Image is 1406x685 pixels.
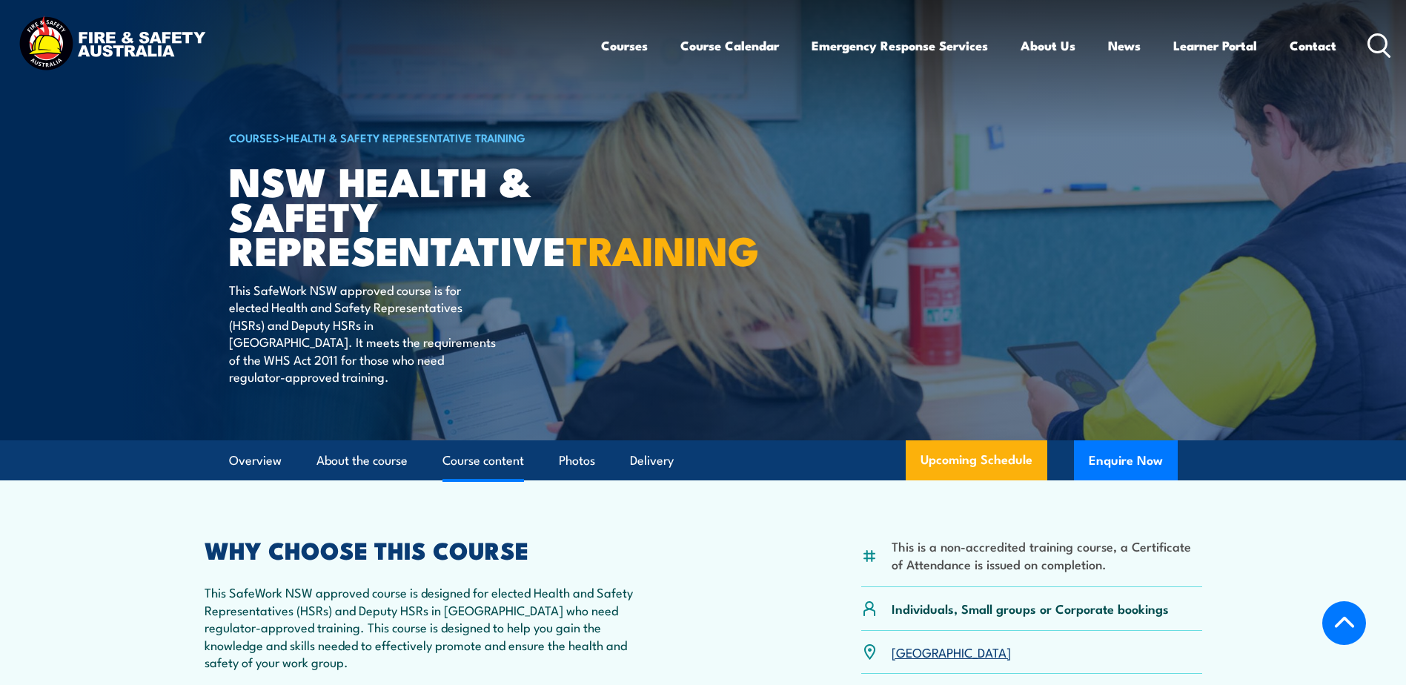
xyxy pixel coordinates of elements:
a: Courses [601,26,648,65]
a: [GEOGRAPHIC_DATA] [892,643,1011,661]
a: Emergency Response Services [812,26,988,65]
h2: WHY CHOOSE THIS COURSE [205,539,637,560]
a: Learner Portal [1173,26,1257,65]
a: Upcoming Schedule [906,440,1047,480]
a: Photos [559,441,595,480]
a: News [1108,26,1141,65]
a: Contact [1290,26,1336,65]
h6: > [229,128,595,146]
a: Overview [229,441,282,480]
p: Individuals, Small groups or Corporate bookings [892,600,1169,617]
a: Health & Safety Representative Training [286,129,525,145]
strong: TRAINING [566,218,759,279]
h1: NSW Health & Safety Representative [229,163,595,267]
a: Course content [442,441,524,480]
a: About the course [316,441,408,480]
button: Enquire Now [1074,440,1178,480]
a: Delivery [630,441,674,480]
p: This SafeWork NSW approved course is for elected Health and Safety Representatives (HSRs) and Dep... [229,281,500,385]
a: About Us [1021,26,1075,65]
a: Course Calendar [680,26,779,65]
li: This is a non-accredited training course, a Certificate of Attendance is issued on completion. [892,537,1202,572]
a: COURSES [229,129,279,145]
p: This SafeWork NSW approved course is designed for elected Health and Safety Representatives (HSRs... [205,583,637,670]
